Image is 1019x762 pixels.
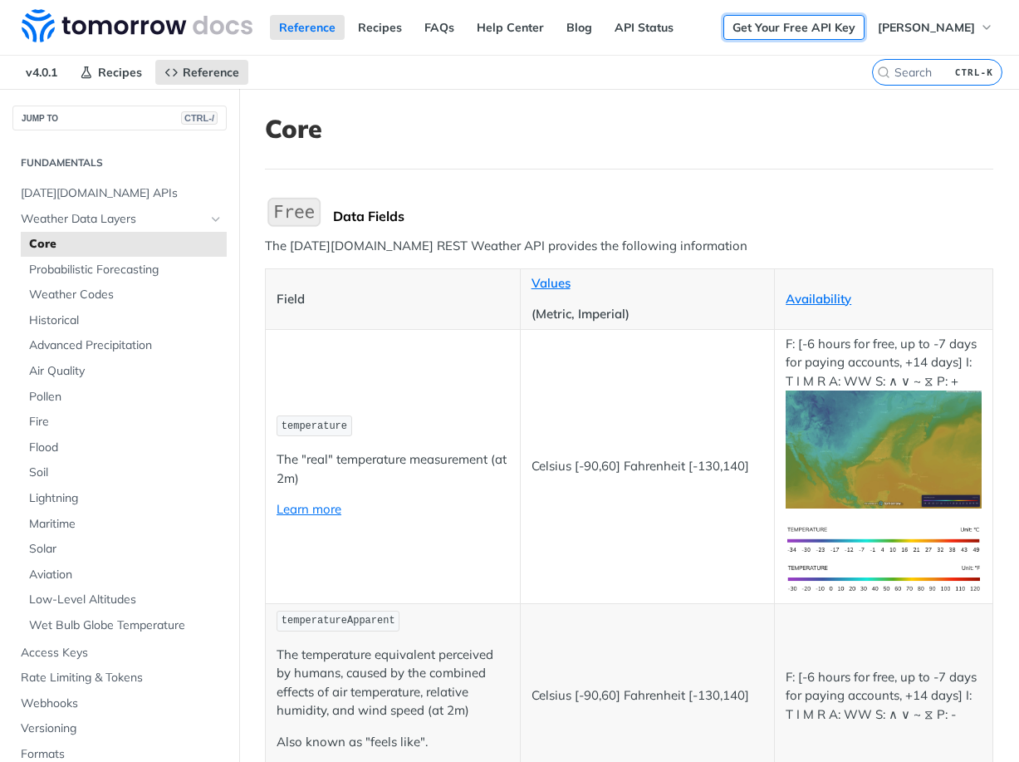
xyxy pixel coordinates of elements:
a: Wet Bulb Globe Temperature [21,613,227,638]
span: Rate Limiting & Tokens [21,670,223,686]
p: The temperature equivalent perceived by humans, caused by the combined effects of air temperature... [277,646,509,720]
p: Celsius [-90,60] Fahrenheit [-130,140] [532,457,764,476]
span: Access Keys [21,645,223,661]
button: Hide subpages for Weather Data Layers [209,213,223,226]
span: Soil [29,465,223,481]
p: F: [-6 hours for free, up to -7 days for paying accounts, +14 days] I: T I M R A: WW S: ∧ ∨ ~ ⧖ P: + [786,335,982,509]
h2: Fundamentals [12,155,227,170]
span: Recipes [98,65,142,80]
a: Aviation [21,563,227,587]
a: Reference [270,15,345,40]
a: Flood [21,435,227,460]
a: Get Your Free API Key [723,15,865,40]
a: Solar [21,537,227,562]
span: Versioning [21,720,223,737]
kbd: CTRL-K [951,64,997,81]
button: [PERSON_NAME] [869,15,1002,40]
span: temperatureApparent [282,615,395,627]
span: Lightning [29,490,223,507]
span: Aviation [29,567,223,583]
span: Expand image [786,569,982,585]
button: JUMP TOCTRL-/ [12,106,227,130]
span: Weather Codes [29,287,223,303]
span: Expand image [786,440,982,456]
span: Fire [29,414,223,430]
a: Learn more [277,501,341,517]
span: temperature [282,420,347,432]
p: Celsius [-90,60] Fahrenheit [-130,140] [532,686,764,705]
a: Recipes [349,15,411,40]
span: Wet Bulb Globe Temperature [29,617,223,634]
span: Webhooks [21,696,223,712]
a: Weather Codes [21,283,227,307]
a: FAQs [415,15,463,40]
a: Lightning [21,486,227,511]
p: Also known as "feels like". [277,733,509,752]
p: Field [277,290,509,309]
a: Advanced Precipitation [21,333,227,358]
a: Recipes [71,60,151,85]
a: Pollen [21,385,227,410]
span: Expand image [786,531,982,547]
a: Low-Level Altitudes [21,587,227,612]
a: Help Center [468,15,553,40]
a: Fire [21,410,227,435]
span: Weather Data Layers [21,211,205,228]
a: Access Keys [12,641,227,666]
span: Pollen [29,389,223,406]
span: v4.0.1 [17,60,66,85]
span: Core [29,236,223,253]
a: [DATE][DOMAIN_NAME] APIs [12,181,227,206]
p: F: [-6 hours for free, up to -7 days for paying accounts, +14 days] I: T I M R A: WW S: ∧ ∨ ~ ⧖ P: - [786,668,982,725]
span: Reference [183,65,239,80]
a: Soil [21,460,227,485]
p: The [DATE][DOMAIN_NAME] REST Weather API provides the following information [265,237,993,256]
svg: Search [877,66,890,79]
a: API Status [605,15,683,40]
span: CTRL-/ [181,111,218,125]
p: (Metric, Imperial) [532,305,764,324]
span: Maritime [29,516,223,533]
a: Versioning [12,716,227,741]
a: Webhooks [12,691,227,716]
span: Flood [29,440,223,456]
a: Weather Data LayersHide subpages for Weather Data Layers [12,207,227,232]
a: Rate Limiting & Tokens [12,666,227,691]
a: Probabilistic Forecasting [21,258,227,283]
p: The "real" temperature measurement (at 2m) [277,450,509,488]
img: Tomorrow.io Weather API Docs [22,9,252,42]
span: Probabilistic Forecasting [29,262,223,278]
a: Blog [557,15,601,40]
span: [PERSON_NAME] [878,20,975,35]
span: Air Quality [29,363,223,380]
span: [DATE][DOMAIN_NAME] APIs [21,185,223,202]
span: Historical [29,312,223,329]
a: Historical [21,308,227,333]
a: Availability [786,291,851,307]
a: Values [532,275,571,291]
a: Core [21,232,227,257]
a: Maritime [21,512,227,537]
h1: Core [265,114,993,144]
div: Data Fields [333,208,993,224]
a: Air Quality [21,359,227,384]
span: Solar [29,541,223,558]
span: Advanced Precipitation [29,337,223,354]
span: Low-Level Altitudes [29,592,223,608]
a: Reference [155,60,248,85]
